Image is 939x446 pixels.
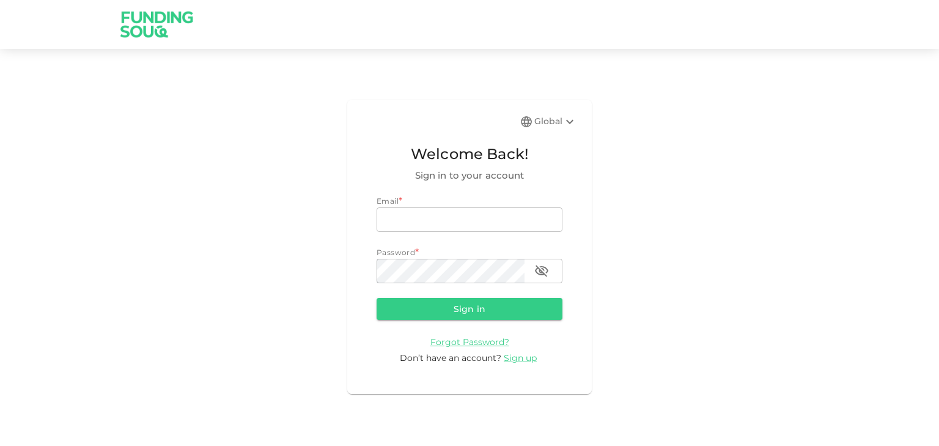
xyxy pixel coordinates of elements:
[377,248,415,257] span: Password
[430,336,509,348] a: Forgot Password?
[400,352,501,363] span: Don’t have an account?
[377,196,399,206] span: Email
[504,352,537,363] span: Sign up
[377,168,562,183] span: Sign in to your account
[377,207,562,232] input: email
[377,143,562,166] span: Welcome Back!
[377,259,525,283] input: password
[534,114,577,129] div: Global
[377,298,562,320] button: Sign in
